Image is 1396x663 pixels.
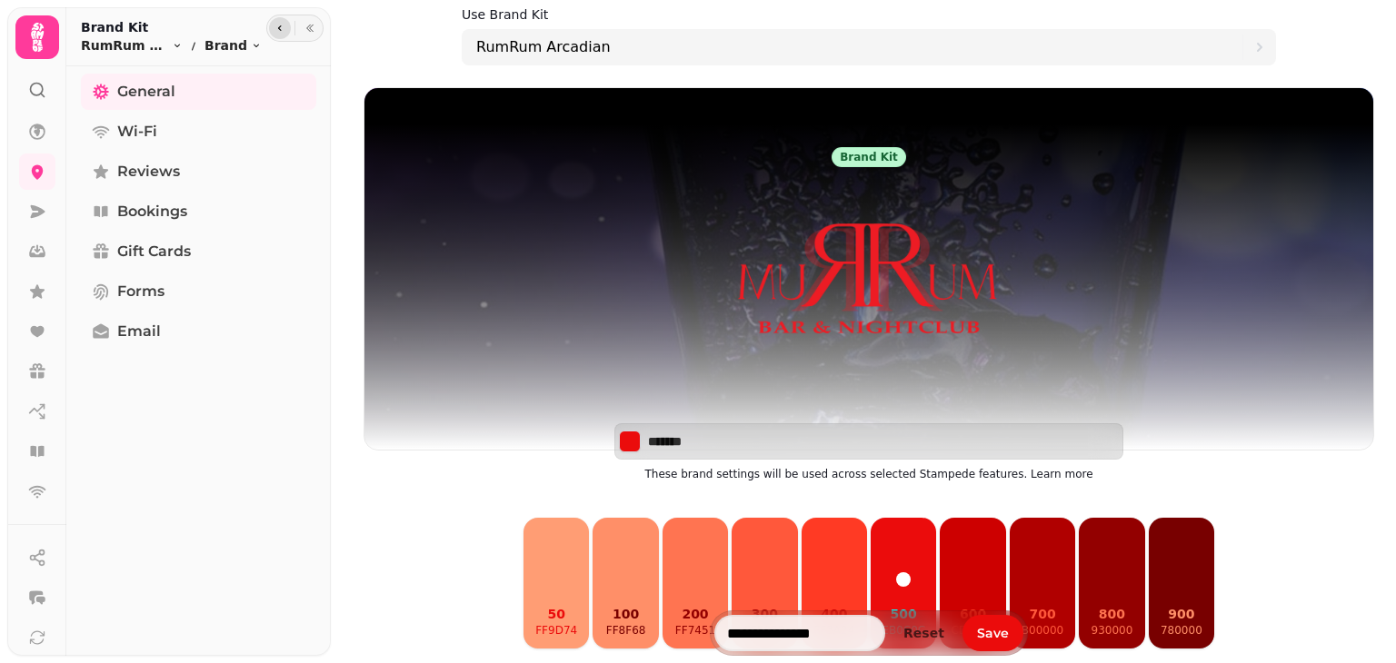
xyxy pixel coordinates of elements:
[977,627,1009,639] span: Save
[744,605,785,623] p: 300
[117,281,165,302] span: Forms
[1010,518,1075,648] button: 700b00000
[619,430,641,452] button: Select color
[903,627,944,639] span: Reset
[81,193,316,230] a: Bookings
[962,615,1023,651] button: Save
[66,66,331,656] nav: Tabs
[832,147,906,167] div: Brand kit
[1149,518,1214,648] button: 900780000
[81,74,316,110] a: General
[81,36,262,54] nav: breadcrumb
[940,518,1005,648] button: 600cd0000
[117,121,157,143] span: Wi-Fi
[871,518,936,648] button: 500eb0c0c
[81,18,262,36] h2: Brand Kit
[813,605,854,623] p: 400
[81,313,316,350] a: Email
[81,36,183,54] button: RumRum Arcadian
[117,241,191,262] span: Gift Cards
[81,233,316,270] a: Gift Cards
[81,273,316,310] a: Forms
[732,518,797,648] button: 300ff583b
[476,36,611,58] p: RumRum Arcadian
[81,36,168,54] span: RumRum Arcadian
[1079,518,1144,648] button: 800930000
[535,605,577,623] p: 50
[614,423,1123,460] div: Select color
[663,518,728,648] button: 200ff7451
[1031,468,1092,480] a: Learn more
[802,518,867,648] button: 400ff3a24
[117,321,161,342] span: Email
[614,463,1123,485] p: These brand settings will be used across selected Stampede features.
[593,518,658,648] button: 100ff8f68
[117,81,175,103] span: General
[882,605,925,623] p: 500
[1161,605,1202,623] p: 900
[523,518,589,648] button: 50ff9d74
[81,114,316,150] a: Wi-Fi
[204,36,262,54] button: Brand
[889,621,959,645] button: Reset
[1092,605,1133,623] p: 800
[81,153,316,190] a: Reviews
[723,167,1014,394] img: aHR0cHM6Ly9maWxlcy5zdGFtcGVkZS5haS84NmE5M2M5Ni1iNzc5LTExZWQtYjZlMi0wNjI2NGMzYTMyZWYvbWVkaWEvZWZmZ...
[117,201,187,223] span: Bookings
[675,605,715,623] p: 200
[952,605,995,623] p: 600
[117,161,180,183] span: Reviews
[462,7,548,22] label: Use Brand Kit
[1022,605,1063,623] p: 700
[606,605,646,623] p: 100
